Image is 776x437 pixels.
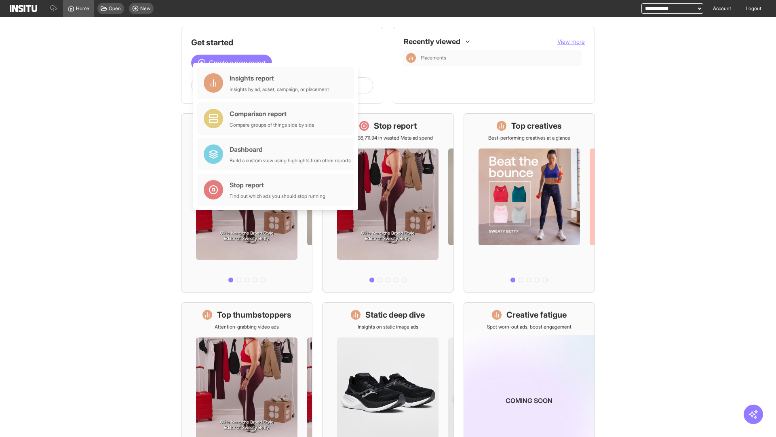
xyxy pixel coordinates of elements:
p: Insights on static image ads [358,324,418,330]
div: Insights report [230,73,329,83]
span: Home [76,5,89,12]
span: New [140,5,150,12]
span: Open [109,5,121,12]
p: Attention-grabbing video ads [215,324,279,330]
button: Create a new report [191,55,272,71]
h1: Static deep dive [365,309,425,320]
div: Comparison report [230,109,314,119]
div: Insights by ad, adset, campaign, or placement [230,86,329,93]
span: Placements [421,55,446,61]
h1: Top thumbstoppers [217,309,291,320]
h1: Get started [191,37,373,48]
div: Compare groups of things side by side [230,122,314,128]
button: View more [557,38,585,46]
span: Placements [421,55,578,61]
h1: Stop report [374,120,417,132]
div: Stop report [230,180,325,190]
p: Save £36,711.94 in wasted Meta ad spend [343,135,433,141]
div: Dashboard [230,144,351,154]
p: Best-performing creatives at a glance [488,135,570,141]
a: Stop reportSave £36,711.94 in wasted Meta ad spend [322,113,453,293]
h1: Top creatives [511,120,562,132]
a: Top creativesBest-performing creatives at a glance [464,113,595,293]
img: Logo [10,5,37,12]
div: Find out which ads you should stop running [230,193,325,199]
span: View more [557,38,585,45]
div: Insights [406,53,416,63]
a: What's live nowSee all active ads instantly [181,113,312,293]
span: Create a new report [209,58,266,68]
div: Build a custom view using highlights from other reports [230,157,351,164]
